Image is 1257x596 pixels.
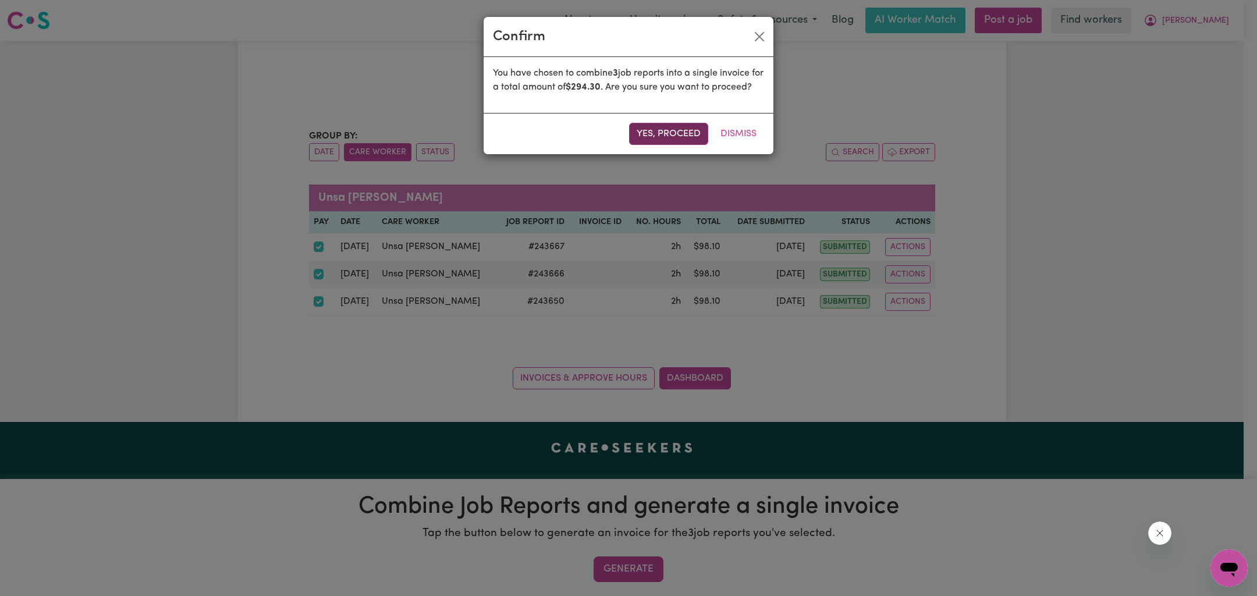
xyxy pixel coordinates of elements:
iframe: Close message [1148,521,1171,545]
iframe: Button to launch messaging window [1210,549,1248,587]
span: Need any help? [7,8,70,17]
span: You have chosen to combine job reports into a single invoice for a total amount of . Are you sure... [493,69,764,92]
b: 3 [613,69,618,78]
b: $ 294.30 [566,83,601,92]
button: Yes, proceed [629,123,708,145]
div: Confirm [493,26,545,47]
button: Close [750,27,769,46]
button: Dismiss [713,123,764,145]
